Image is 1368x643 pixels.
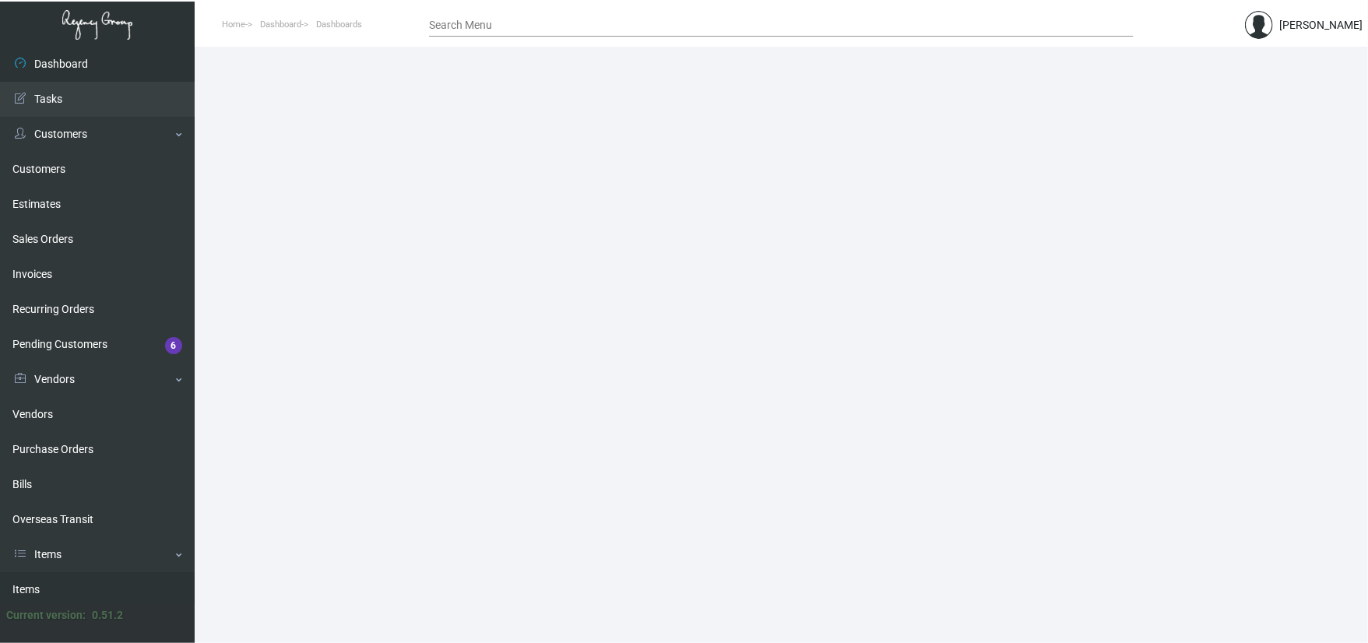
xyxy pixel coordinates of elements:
span: Dashboards [316,19,362,30]
div: Current version: [6,607,86,624]
div: 0.51.2 [92,607,123,624]
div: [PERSON_NAME] [1279,17,1363,33]
span: Home [222,19,245,30]
span: Dashboard [260,19,301,30]
img: admin@bootstrapmaster.com [1245,11,1273,39]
